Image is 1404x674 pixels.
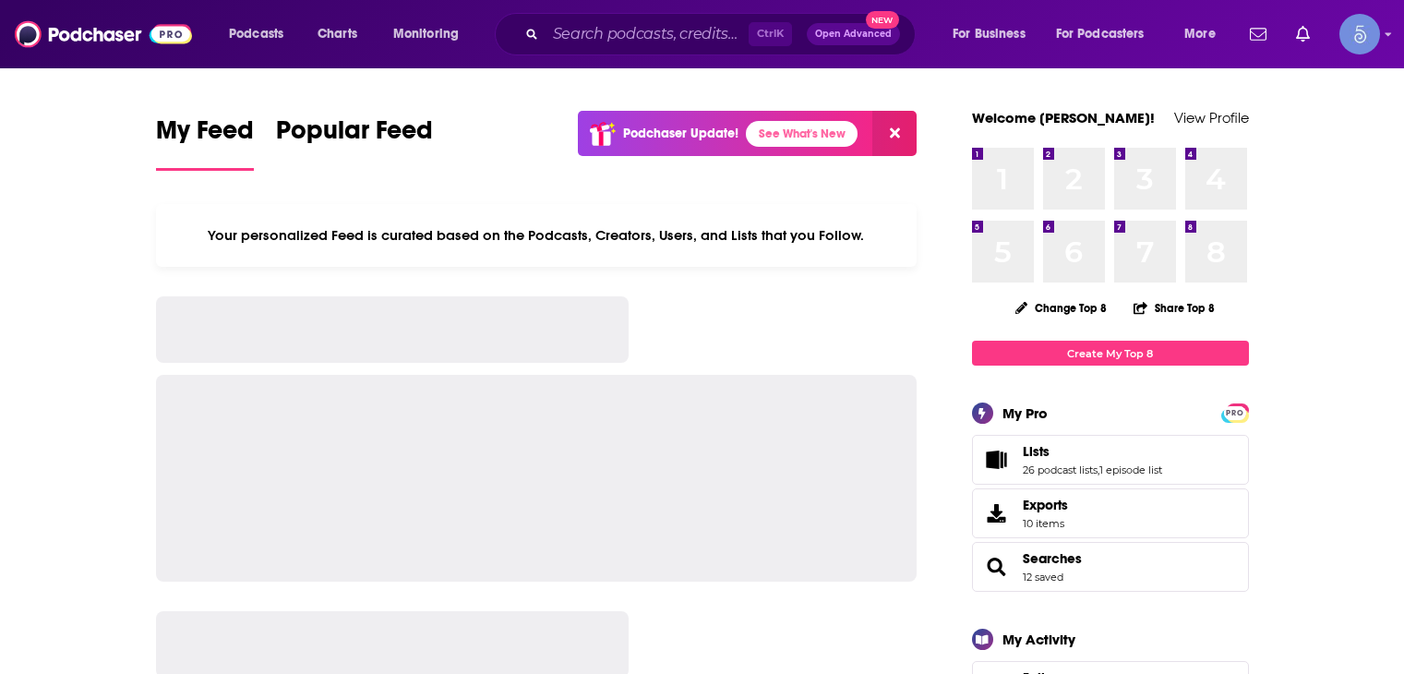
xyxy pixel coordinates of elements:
[15,17,192,52] img: Podchaser - Follow, Share and Rate Podcasts
[1099,463,1162,476] a: 1 episode list
[156,114,254,157] span: My Feed
[546,19,749,49] input: Search podcasts, credits, & more...
[978,447,1015,473] a: Lists
[972,341,1249,366] a: Create My Top 8
[1004,296,1119,319] button: Change Top 8
[276,114,433,171] a: Popular Feed
[1023,550,1082,567] a: Searches
[306,19,368,49] a: Charts
[1098,463,1099,476] span: ,
[1023,497,1068,513] span: Exports
[393,21,459,47] span: Monitoring
[807,23,900,45] button: Open AdvancedNew
[978,500,1015,526] span: Exports
[1023,517,1068,530] span: 10 items
[746,121,858,147] a: See What's New
[1023,443,1162,460] a: Lists
[1023,443,1050,460] span: Lists
[978,554,1015,580] a: Searches
[1224,406,1246,420] span: PRO
[972,542,1249,592] span: Searches
[972,109,1155,126] a: Welcome [PERSON_NAME]!
[1339,14,1380,54] span: Logged in as Spiral5-G1
[940,19,1049,49] button: open menu
[1171,19,1239,49] button: open menu
[216,19,307,49] button: open menu
[1002,404,1048,422] div: My Pro
[380,19,483,49] button: open menu
[1002,631,1075,648] div: My Activity
[1184,21,1216,47] span: More
[512,13,933,55] div: Search podcasts, credits, & more...
[623,126,738,141] p: Podchaser Update!
[1056,21,1145,47] span: For Podcasters
[972,488,1249,538] a: Exports
[953,21,1026,47] span: For Business
[1133,290,1216,326] button: Share Top 8
[1289,18,1317,50] a: Show notifications dropdown
[1339,14,1380,54] button: Show profile menu
[1023,463,1098,476] a: 26 podcast lists
[229,21,283,47] span: Podcasts
[276,114,433,157] span: Popular Feed
[866,11,899,29] span: New
[156,204,918,267] div: Your personalized Feed is curated based on the Podcasts, Creators, Users, and Lists that you Follow.
[1242,18,1274,50] a: Show notifications dropdown
[318,21,357,47] span: Charts
[156,114,254,171] a: My Feed
[749,22,792,46] span: Ctrl K
[815,30,892,39] span: Open Advanced
[1339,14,1380,54] img: User Profile
[1174,109,1249,126] a: View Profile
[1224,405,1246,419] a: PRO
[972,435,1249,485] span: Lists
[1044,19,1171,49] button: open menu
[1023,571,1063,584] a: 12 saved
